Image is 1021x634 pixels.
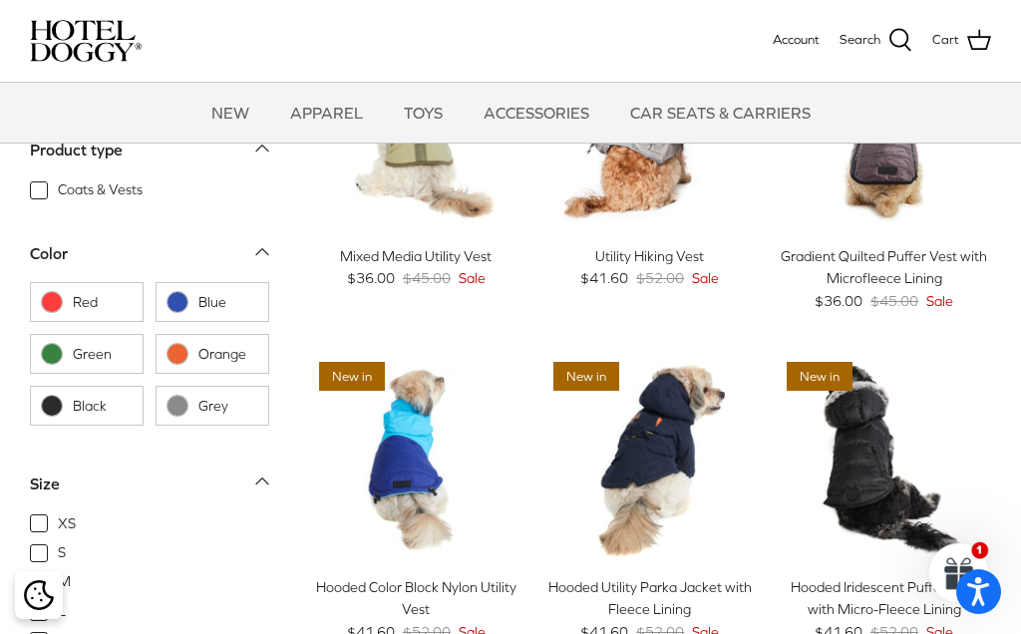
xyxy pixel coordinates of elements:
span: New in [787,362,852,391]
img: Cookie policy [24,580,54,610]
span: $52.00 [636,267,684,289]
a: Search [840,28,912,54]
div: Mixed Media Utility Vest [309,245,523,267]
div: Hooded Iridescent Puffer Vest with Micro-Fleece Lining [777,576,991,621]
span: Grey [198,396,258,416]
a: Hooded Iridescent Puffer Vest with Micro-Fleece Lining [777,352,991,566]
a: Hooded Utility Parka Jacket with Fleece Lining [543,352,758,566]
span: Green [73,344,133,364]
span: Sale [692,267,719,289]
span: Sale [459,267,486,289]
a: Utility Hiking Vest $41.60 $52.00 Sale [543,245,758,290]
button: Cookie policy [21,578,56,613]
div: Product type [30,137,123,162]
a: ACCESSORIES [466,83,607,143]
span: Coats & Vests [58,179,143,199]
span: Search [840,30,880,51]
a: APPAREL [272,83,381,143]
a: Cart [932,28,991,54]
img: hoteldoggycom [30,20,142,62]
a: TOYS [386,83,461,143]
div: Gradient Quilted Puffer Vest with Microfleece Lining [777,245,991,290]
div: Color [30,241,68,267]
span: XS [58,513,76,533]
a: CAR SEATS & CARRIERS [612,83,829,143]
span: $36.00 [347,267,395,289]
div: Hooded Utility Parka Jacket with Fleece Lining [543,576,758,621]
span: Blue [198,292,258,312]
a: Account [773,30,820,51]
span: M [58,572,71,592]
a: Mixed Media Utility Vest $36.00 $45.00 Sale [309,245,523,290]
a: NEW [193,83,267,143]
span: New in [553,362,619,391]
span: $41.60 [580,267,628,289]
div: Cookie policy [15,571,63,619]
a: Hooded Color Block Nylon Utility Vest [309,352,523,566]
span: $45.00 [403,267,451,289]
div: Hooded Color Block Nylon Utility Vest [309,576,523,621]
span: New in [319,362,385,391]
span: Cart [932,30,959,51]
span: $36.00 [815,290,862,312]
a: Size [30,468,269,512]
span: Black [73,396,133,416]
span: Account [773,32,820,47]
a: Gradient Quilted Puffer Vest with Microfleece Lining $36.00 $45.00 Sale [777,245,991,312]
span: S [58,543,66,563]
span: Orange [198,344,258,364]
div: Size [30,471,60,496]
span: Red [73,292,133,312]
div: Utility Hiking Vest [543,245,758,267]
span: Sale [926,290,953,312]
a: Product type [30,134,269,178]
span: $45.00 [870,290,918,312]
a: Color [30,237,269,282]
